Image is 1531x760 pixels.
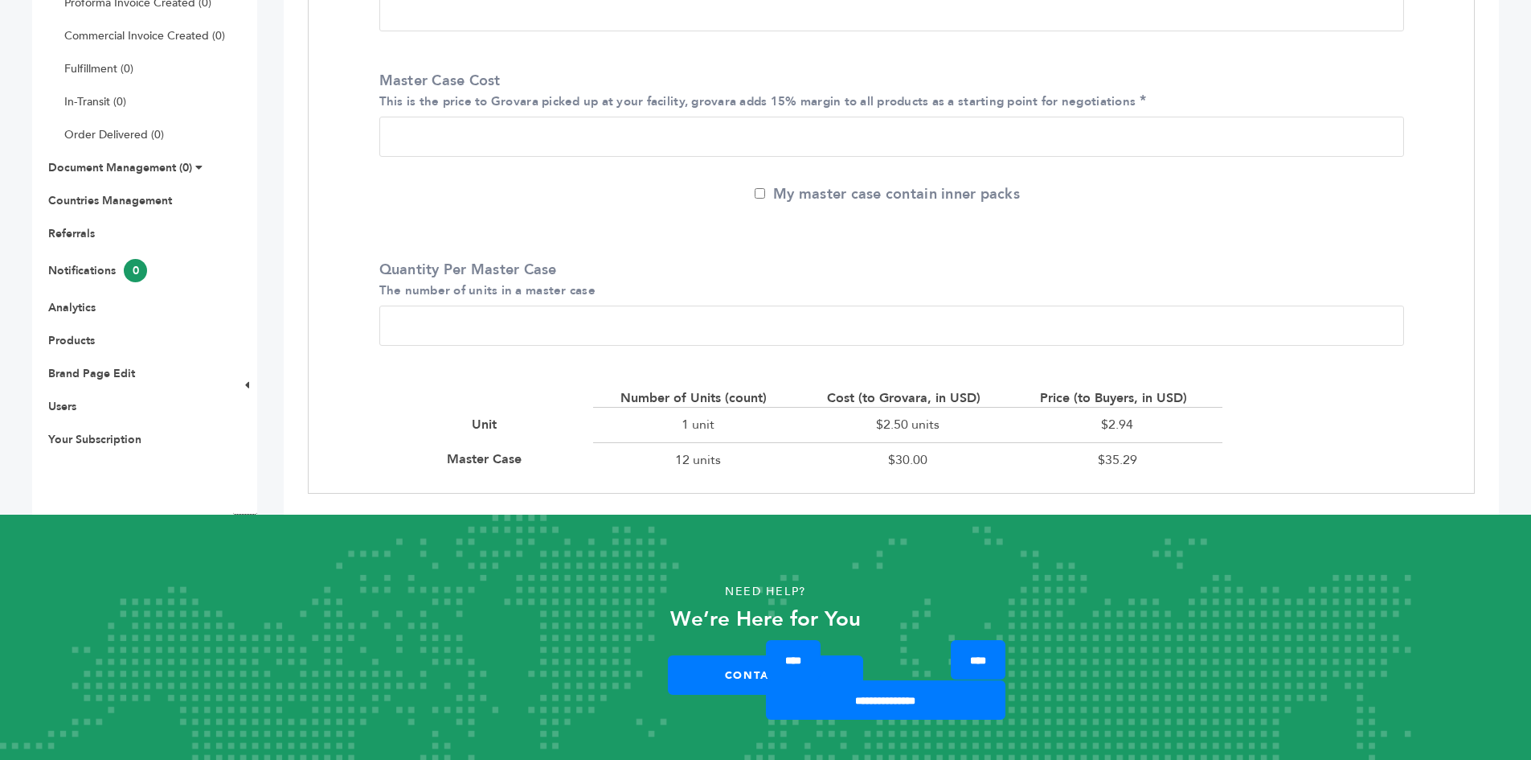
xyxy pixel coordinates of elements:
small: This is the price to Grovara picked up at your facility, grovara adds 15% margin to all products ... [379,93,1136,109]
div: $2.94 [1013,407,1222,442]
a: Brand Page Edit [48,366,135,381]
a: Commercial Invoice Created (0) [64,28,225,43]
a: Products [48,333,95,348]
div: Unit [472,416,505,433]
div: Price (to Buyers, in USD) [1040,389,1195,407]
div: Master Case [447,450,530,468]
span: 0 [124,259,147,282]
label: Quantity Per Master Case [379,260,1396,300]
div: 1 unit [593,407,803,442]
small: The number of units in a master case [379,282,596,298]
a: Analytics [48,300,96,315]
a: Countries Management [48,193,172,208]
a: Referrals [48,226,95,241]
div: 12 units [593,442,803,477]
div: $30.00 [803,442,1013,477]
a: Document Management (0) [48,160,192,175]
a: Users [48,399,76,414]
p: Need Help? [76,580,1455,604]
label: My master case contain inner packs [755,184,1020,204]
div: $35.29 [1013,442,1222,477]
a: In-Transit (0) [64,94,126,109]
strong: We’re Here for You [670,605,861,634]
a: Your Subscription [48,432,141,447]
div: Number of Units (count) [620,389,775,407]
div: Cost (to Grovara, in USD) [827,389,989,407]
a: Order Delivered (0) [64,127,164,142]
input: My master case contain inner packs [755,188,765,199]
a: Contact Us [668,655,863,695]
div: $2.50 units [803,407,1013,442]
a: Fulfillment (0) [64,61,133,76]
a: Notifications0 [48,263,147,278]
label: Master Case Cost [379,71,1396,111]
